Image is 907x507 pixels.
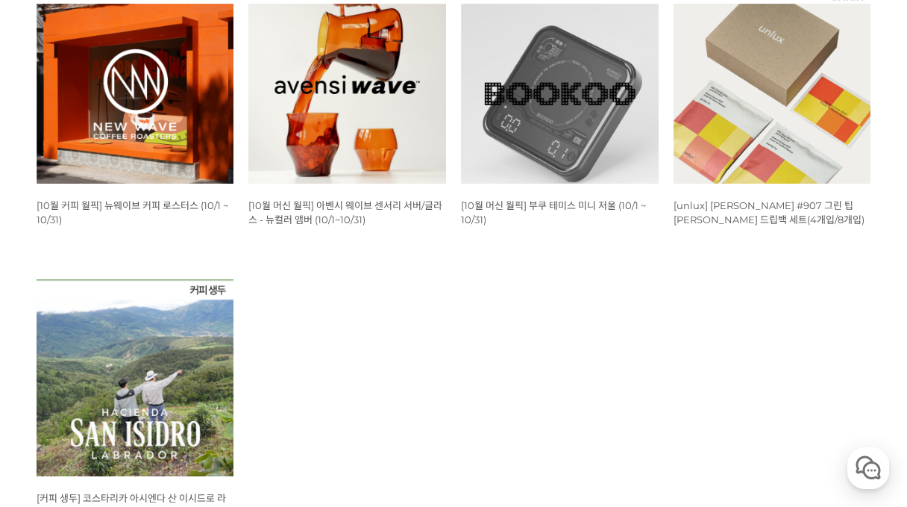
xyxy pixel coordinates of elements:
span: 대화 [136,406,154,418]
img: 코스타리카 아시엔다 산 이시드로 라브라도르 [37,279,234,477]
a: 홈 [4,383,98,420]
a: [10월 커피 월픽] 뉴웨이브 커피 로스터스 (10/1 ~ 10/31) [37,199,228,225]
span: 홈 [47,405,56,417]
a: 대화 [98,383,192,420]
span: 설정 [230,405,248,417]
a: [10월 머신 월픽] 부쿠 테미스 미니 저울 (10/1 ~ 10/31) [461,199,646,225]
a: [10월 머신 월픽] 아벤시 웨이브 센서리 서버/글라스 - 뉴컬러 앰버 (10/1~10/31) [248,199,442,225]
a: 설정 [192,383,286,420]
a: [unlux] [PERSON_NAME] #907 그린 팁 [PERSON_NAME] 드립백 세트(4개입/8개입) [674,199,864,225]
